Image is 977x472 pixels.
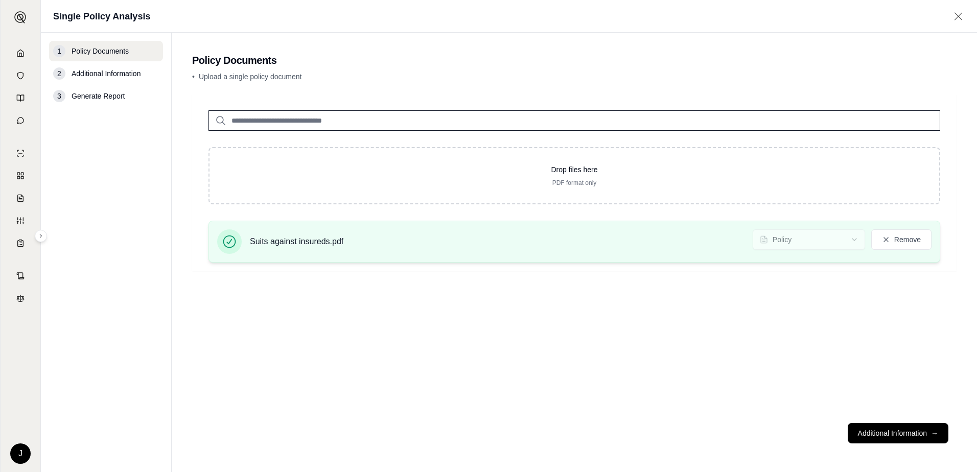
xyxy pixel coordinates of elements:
a: Home [7,43,34,63]
span: Additional Information [72,68,141,79]
h1: Single Policy Analysis [53,9,150,23]
span: Generate Report [72,91,125,101]
a: Policy Comparisons [7,166,34,186]
a: Claim Coverage [7,188,34,208]
a: Coverage Table [7,233,34,253]
button: Expand sidebar [35,230,47,242]
p: Drop files here [226,164,923,175]
a: Prompt Library [7,88,34,108]
span: Suits against insureds.pdf [250,235,343,248]
div: 3 [53,90,65,102]
div: J [10,443,31,464]
a: Contract Analysis [7,266,34,286]
span: Upload a single policy document [199,73,302,81]
a: Legal Search Engine [7,288,34,309]
p: PDF format only [226,179,923,187]
button: Expand sidebar [10,7,31,28]
a: Custom Report [7,210,34,231]
span: → [931,428,938,438]
img: Expand sidebar [14,11,27,23]
h2: Policy Documents [192,53,957,67]
span: • [192,73,195,81]
a: Chat [7,110,34,131]
a: Documents Vault [7,65,34,86]
button: Additional Information→ [848,423,948,443]
div: 1 [53,45,65,57]
a: Single Policy [7,143,34,163]
span: Policy Documents [72,46,129,56]
div: 2 [53,67,65,80]
button: Remove [871,229,932,250]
